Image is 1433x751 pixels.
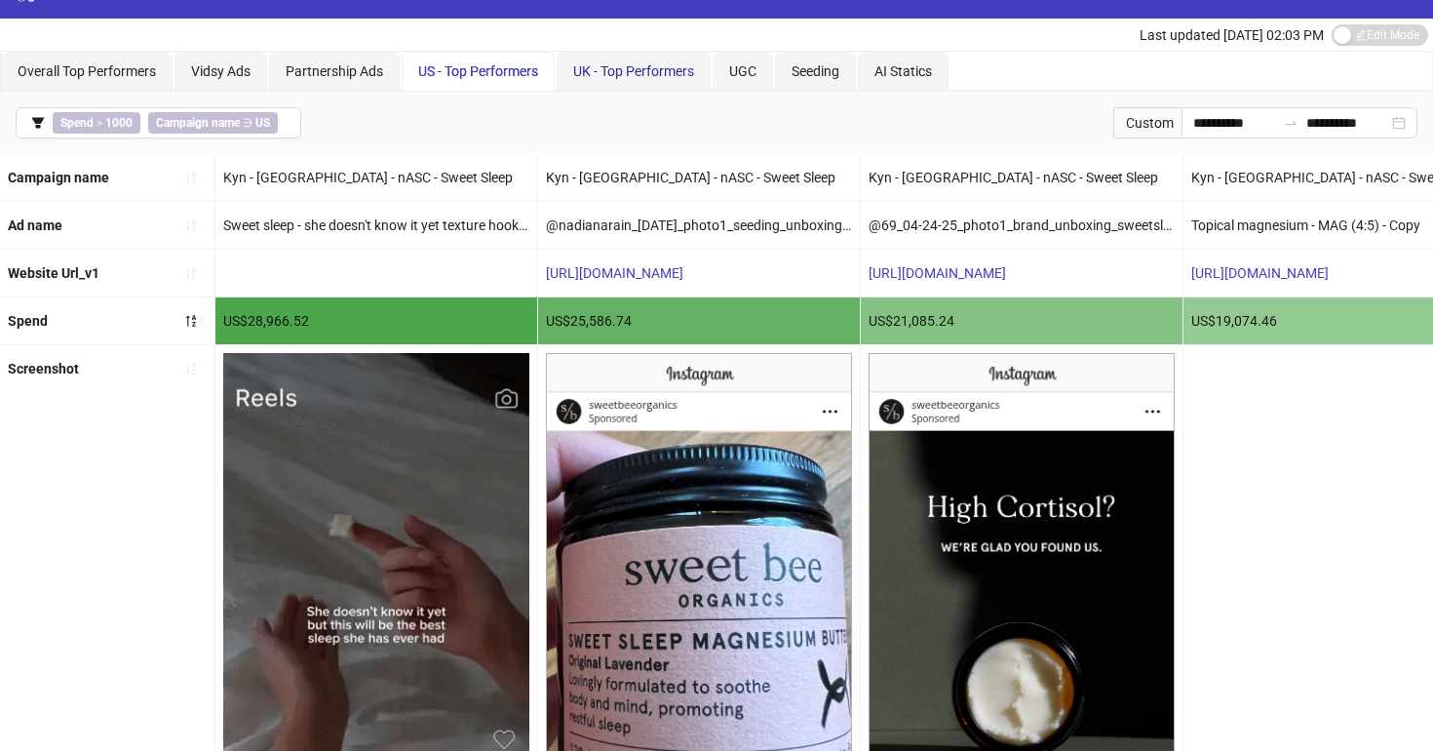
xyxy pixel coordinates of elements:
[31,116,45,130] span: filter
[861,297,1182,344] div: US$21,085.24
[573,63,694,79] span: UK - Top Performers
[286,63,383,79] span: Partnership Ads
[861,202,1182,249] div: @69_04-24-25_photo1_brand_unboxing_sweetsleepbutter_sweetbee.png
[729,63,756,79] span: UGC
[1140,27,1324,43] span: Last updated [DATE] 02:03 PM
[1283,115,1298,131] span: to
[148,112,278,134] span: ∋
[538,297,860,344] div: US$25,586.74
[8,170,109,185] b: Campaign name
[184,218,198,232] span: sort-ascending
[255,116,270,130] b: US
[1113,107,1181,138] div: Custom
[215,202,537,249] div: Sweet sleep - she doesn't know it yet texture hook - 9:16 reel.MOV
[184,362,198,375] span: sort-ascending
[18,63,156,79] span: Overall Top Performers
[546,265,683,281] a: [URL][DOMAIN_NAME]
[105,116,133,130] b: 1000
[538,202,860,249] div: @nadianarain_[DATE]_photo1_seeding_unboxing_sweetsleepbutter_sweetbee.png
[418,63,538,79] span: US - Top Performers
[869,265,1006,281] a: [URL][DOMAIN_NAME]
[8,361,79,376] b: Screenshot
[191,63,251,79] span: Vidsy Ads
[874,63,932,79] span: AI Statics
[16,107,301,138] button: Spend > 1000Campaign name ∋ US
[215,297,537,344] div: US$28,966.52
[53,112,140,134] span: >
[60,116,94,130] b: Spend
[792,63,839,79] span: Seeding
[215,154,537,201] div: Kyn - [GEOGRAPHIC_DATA] - nASC - Sweet Sleep
[8,265,99,281] b: Website Url_v1
[861,154,1182,201] div: Kyn - [GEOGRAPHIC_DATA] - nASC - Sweet Sleep
[184,171,198,184] span: sort-ascending
[184,266,198,280] span: sort-ascending
[1283,115,1298,131] span: swap-right
[8,313,48,329] b: Spend
[184,314,198,328] span: sort-descending
[156,116,240,130] b: Campaign name
[538,154,860,201] div: Kyn - [GEOGRAPHIC_DATA] - nASC - Sweet Sleep
[1191,265,1329,281] a: [URL][DOMAIN_NAME]
[8,217,62,233] b: Ad name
